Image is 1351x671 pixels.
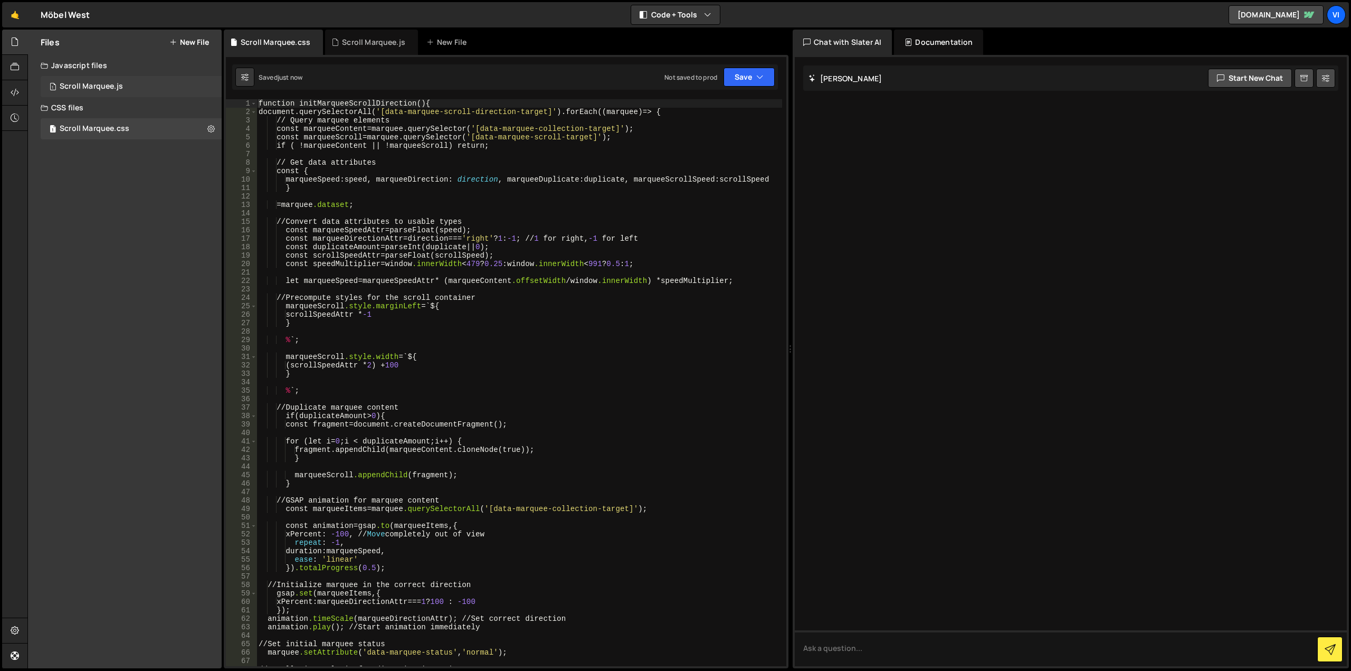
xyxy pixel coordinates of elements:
[226,564,257,572] div: 56
[2,2,28,27] a: 🤙
[226,615,257,623] div: 62
[226,319,257,327] div: 27
[226,201,257,209] div: 13
[226,192,257,201] div: 12
[226,158,257,167] div: 8
[226,412,257,420] div: 38
[664,73,717,82] div: Not saved to prod
[226,277,257,285] div: 22
[426,37,471,48] div: New File
[226,496,257,505] div: 48
[226,302,257,310] div: 25
[226,133,257,141] div: 5
[226,657,257,665] div: 67
[226,631,257,640] div: 64
[259,73,302,82] div: Saved
[60,82,123,91] div: Scroll Marquee.js
[808,73,882,83] h2: [PERSON_NAME]
[226,446,257,454] div: 42
[226,420,257,429] div: 39
[226,488,257,496] div: 47
[226,429,257,437] div: 40
[1327,5,1346,24] a: Vi
[226,505,257,513] div: 49
[41,36,60,48] h2: Files
[226,640,257,648] div: 65
[226,150,257,158] div: 7
[1208,69,1292,88] button: Start new chat
[226,226,257,234] div: 16
[226,623,257,631] div: 63
[226,243,257,251] div: 18
[226,268,257,277] div: 21
[226,606,257,615] div: 61
[226,513,257,522] div: 50
[226,285,257,294] div: 23
[226,547,257,555] div: 54
[50,126,56,134] span: 1
[226,175,257,184] div: 10
[226,184,257,192] div: 11
[226,108,257,116] div: 2
[226,260,257,268] div: 20
[226,462,257,471] div: 44
[226,167,257,175] div: 9
[226,530,257,538] div: 52
[226,353,257,361] div: 31
[60,124,129,134] div: Scroll Marquee.css
[226,378,257,386] div: 34
[241,37,310,48] div: Scroll Marquee.css
[342,37,405,48] div: Scroll Marquee.js
[631,5,720,24] button: Code + Tools
[41,76,222,97] div: 17391/48447.js
[226,125,257,133] div: 4
[226,234,257,243] div: 17
[278,73,302,82] div: just now
[226,589,257,598] div: 59
[226,336,257,344] div: 29
[226,327,257,336] div: 28
[226,522,257,530] div: 51
[50,83,56,92] span: 1
[226,648,257,657] div: 66
[226,538,257,547] div: 53
[226,370,257,378] div: 33
[894,30,983,55] div: Documentation
[793,30,892,55] div: Chat with Slater AI
[41,118,222,139] div: 17391/48448.css
[226,581,257,589] div: 58
[1229,5,1324,24] a: [DOMAIN_NAME]
[226,479,257,488] div: 46
[226,116,257,125] div: 3
[226,141,257,150] div: 6
[169,38,209,46] button: New File
[226,598,257,606] div: 60
[226,218,257,226] div: 15
[226,386,257,395] div: 35
[226,209,257,218] div: 14
[28,97,222,118] div: CSS files
[28,55,222,76] div: Javascript files
[226,251,257,260] div: 19
[226,471,257,479] div: 45
[226,344,257,353] div: 30
[226,454,257,462] div: 43
[226,403,257,412] div: 37
[724,68,775,87] button: Save
[226,294,257,302] div: 24
[226,361,257,370] div: 32
[41,8,90,21] div: Möbel West
[226,99,257,108] div: 1
[226,555,257,564] div: 55
[226,395,257,403] div: 36
[226,310,257,319] div: 26
[226,572,257,581] div: 57
[226,437,257,446] div: 41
